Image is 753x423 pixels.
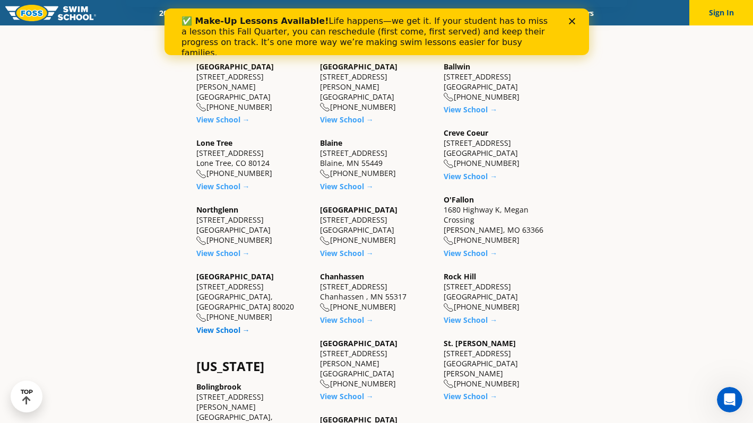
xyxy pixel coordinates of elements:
[5,5,96,21] img: FOSS Swim School Logo
[444,248,497,258] a: View School →
[444,195,474,205] a: O'Fallon
[196,61,309,112] div: [STREET_ADDRESS][PERSON_NAME] [GEOGRAPHIC_DATA] [PHONE_NUMBER]
[320,138,433,179] div: [STREET_ADDRESS] Blaine, MN 55449 [PHONE_NUMBER]
[444,104,497,114] a: View School →
[320,248,374,258] a: View School →
[320,103,330,112] img: location-phone-o-icon.svg
[404,10,415,16] div: Close
[196,181,250,191] a: View School →
[444,61,470,72] a: Ballwin
[196,313,206,322] img: location-phone-o-icon.svg
[165,8,589,55] iframe: Intercom live chat banner
[320,303,330,312] img: location-phone-o-icon.svg
[196,382,241,392] a: Bolingbrook
[17,7,164,17] b: ✅ Make-Up Lessons Available!
[444,195,557,245] div: 1680 Highway K, Megan Crossing [PERSON_NAME], MO 63366 [PHONE_NUMBER]
[444,338,516,348] a: St. [PERSON_NAME]
[354,8,413,18] a: About FOSS
[444,61,557,102] div: [STREET_ADDRESS] [GEOGRAPHIC_DATA] [PHONE_NUMBER]
[320,114,374,125] a: View School →
[444,271,557,312] div: [STREET_ADDRESS] [GEOGRAPHIC_DATA] [PHONE_NUMBER]
[717,387,742,412] iframe: Intercom live chat
[320,338,433,389] div: [STREET_ADDRESS][PERSON_NAME] [GEOGRAPHIC_DATA] [PHONE_NUMBER]
[196,114,250,125] a: View School →
[196,271,274,281] a: [GEOGRAPHIC_DATA]
[320,391,374,401] a: View School →
[320,61,433,112] div: [STREET_ADDRESS][PERSON_NAME] [GEOGRAPHIC_DATA] [PHONE_NUMBER]
[444,271,476,281] a: Rock Hill
[196,248,250,258] a: View School →
[196,138,232,148] a: Lone Tree
[444,380,454,389] img: location-phone-o-icon.svg
[320,170,330,179] img: location-phone-o-icon.svg
[150,8,217,18] a: 2025 Calendar
[196,61,274,72] a: [GEOGRAPHIC_DATA]
[444,171,497,181] a: View School →
[320,315,374,325] a: View School →
[525,8,559,18] a: Blog
[196,236,206,245] img: location-phone-o-icon.svg
[320,271,364,281] a: Chanhassen
[413,8,526,18] a: Swim Like [PERSON_NAME]
[444,128,488,138] a: Creve Coeur
[320,205,397,215] a: [GEOGRAPHIC_DATA]
[444,391,497,401] a: View School →
[320,236,330,245] img: location-phone-o-icon.svg
[196,138,309,179] div: [STREET_ADDRESS] Lone Tree, CO 80124 [PHONE_NUMBER]
[196,359,309,374] h4: [US_STATE]
[444,315,497,325] a: View School →
[196,271,309,322] div: [STREET_ADDRESS] [GEOGRAPHIC_DATA], [GEOGRAPHIC_DATA] 80020 [PHONE_NUMBER]
[444,236,454,245] img: location-phone-o-icon.svg
[196,170,206,179] img: location-phone-o-icon.svg
[196,205,238,215] a: Northglenn
[320,138,342,148] a: Blaine
[320,380,330,389] img: location-phone-o-icon.svg
[444,303,454,312] img: location-phone-o-icon.svg
[320,181,374,191] a: View School →
[444,93,454,102] img: location-phone-o-icon.svg
[444,338,557,389] div: [STREET_ADDRESS] [GEOGRAPHIC_DATA][PERSON_NAME] [PHONE_NUMBER]
[196,205,309,245] div: [STREET_ADDRESS] [GEOGRAPHIC_DATA] [PHONE_NUMBER]
[196,325,250,335] a: View School →
[559,8,603,18] a: Careers
[17,7,391,50] div: Life happens—we get it. If your student has to miss a lesson this Fall Quarter, you can reschedul...
[444,128,557,169] div: [STREET_ADDRESS] [GEOGRAPHIC_DATA] [PHONE_NUMBER]
[320,271,433,312] div: [STREET_ADDRESS] Chanhassen , MN 55317 [PHONE_NUMBER]
[196,103,206,112] img: location-phone-o-icon.svg
[320,205,433,245] div: [STREET_ADDRESS] [GEOGRAPHIC_DATA] [PHONE_NUMBER]
[444,160,454,169] img: location-phone-o-icon.svg
[21,389,33,405] div: TOP
[320,61,397,72] a: [GEOGRAPHIC_DATA]
[320,338,397,348] a: [GEOGRAPHIC_DATA]
[217,8,261,18] a: Schools
[261,8,354,18] a: Swim Path® Program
